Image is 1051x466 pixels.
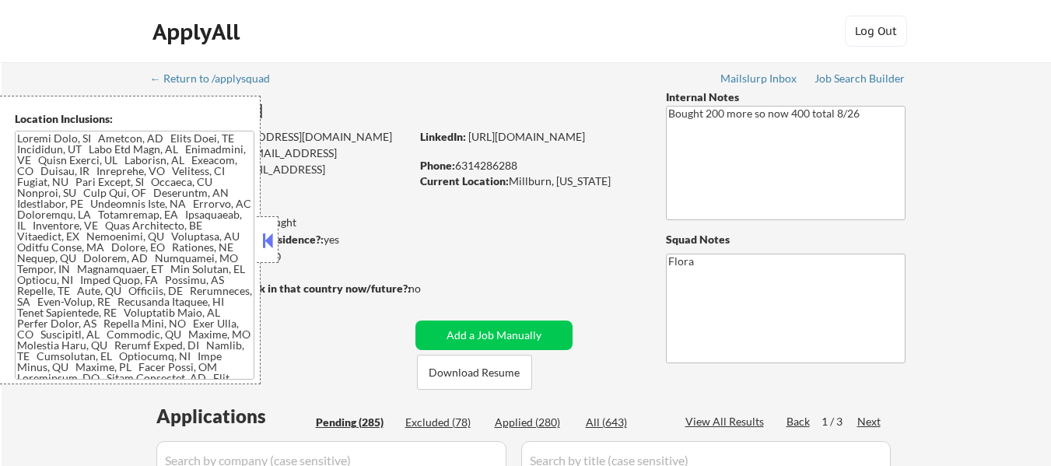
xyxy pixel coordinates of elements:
[151,215,410,230] div: 280 sent / 400 bought
[815,73,906,84] div: Job Search Builder
[150,73,285,84] div: ← Return to /applysquad
[420,159,455,172] strong: Phone:
[420,173,640,189] div: Millburn, [US_STATE]
[152,129,410,145] div: [EMAIL_ADDRESS][DOMAIN_NAME]
[405,415,483,430] div: Excluded (78)
[786,414,811,429] div: Back
[666,89,906,105] div: Internal Notes
[15,111,254,127] div: Location Inclusions:
[586,415,664,430] div: All (643)
[857,414,882,429] div: Next
[845,16,907,47] button: Log Out
[151,249,410,265] div: $160,000
[152,162,410,192] div: [EMAIL_ADDRESS][DOMAIN_NAME]
[156,407,310,426] div: Applications
[468,130,585,143] a: [URL][DOMAIN_NAME]
[417,355,532,390] button: Download Resume
[495,415,573,430] div: Applied (280)
[720,73,798,84] div: Mailslurp Inbox
[720,72,798,88] a: Mailslurp Inbox
[420,130,466,143] strong: LinkedIn:
[822,414,857,429] div: 1 / 3
[152,145,410,176] div: [EMAIL_ADDRESS][DOMAIN_NAME]
[150,72,285,88] a: ← Return to /applysquad
[415,321,573,350] button: Add a Job Manually
[666,232,906,247] div: Squad Notes
[420,158,640,173] div: 6314286288
[815,72,906,88] a: Job Search Builder
[152,101,471,121] div: [PERSON_NAME]
[152,19,244,45] div: ApplyAll
[152,282,411,295] strong: Will need Visa to work in that country now/future?:
[685,414,769,429] div: View All Results
[420,174,509,187] strong: Current Location:
[316,415,394,430] div: Pending (285)
[408,281,453,296] div: no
